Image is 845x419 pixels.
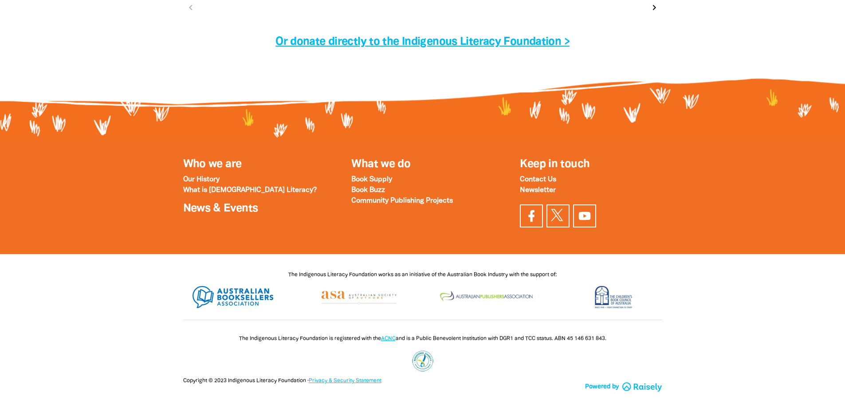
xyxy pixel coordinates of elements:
[351,187,385,193] a: Book Buzz
[239,336,606,341] span: The Indigenous Literacy Foundation is registered with the and is a Public Benevolent Institution ...
[351,159,410,169] a: What we do
[520,176,556,183] a: Contact Us
[351,198,453,204] a: Community Publishing Projects
[585,382,662,392] a: Powered by
[183,187,317,193] a: What is [DEMOGRAPHIC_DATA] Literacy?
[309,378,381,383] a: Privacy & Security Statement
[573,204,596,227] a: Find us on YouTube
[520,159,590,169] span: Keep in touch
[275,37,570,47] a: Or donate directly to the Indigenous Literacy Foundation >
[520,204,543,227] a: Visit our facebook page
[648,1,660,14] button: Next page
[520,187,556,193] a: Newsletter
[546,204,570,227] a: Find us on Twitter
[381,336,396,341] a: ACNC
[351,176,392,183] a: Book Supply
[183,378,381,383] span: Copyright © 2023 Indigenous Literacy Foundation ·
[183,176,220,183] a: Our History
[183,159,242,169] a: Who we are
[288,272,557,277] span: The Indigenous Literacy Foundation works as an initiative of the Australian Book Industry with th...
[183,204,258,214] a: News & Events
[649,2,660,13] i: chevron_right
